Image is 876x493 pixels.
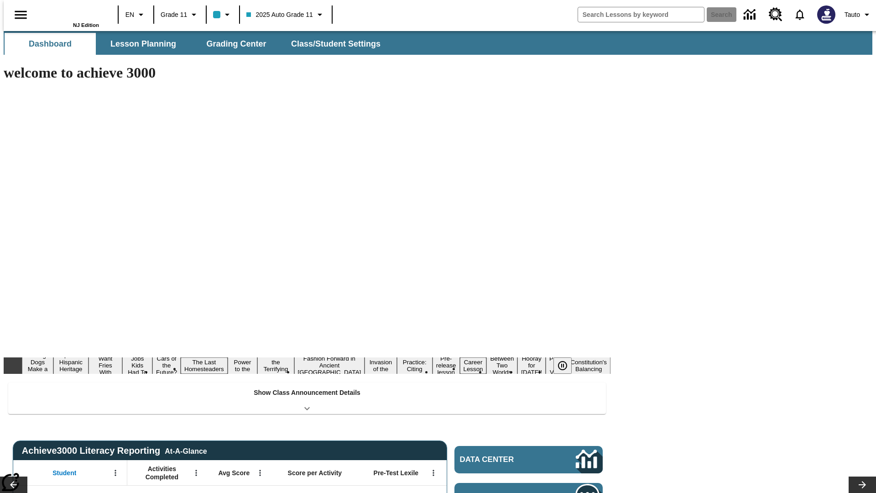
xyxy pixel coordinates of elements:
button: Slide 11 Mixed Practice: Citing Evidence [397,351,433,381]
a: Data Center [454,446,603,473]
div: Home [40,3,99,28]
span: Score per Activity [288,469,342,477]
button: Slide 2 ¡Viva Hispanic Heritage Month! [53,351,89,381]
span: Grade 11 [161,10,187,20]
span: Avg Score [218,469,250,477]
span: NJ Edition [73,22,99,28]
div: Show Class Announcement Details [8,383,606,414]
input: search field [578,7,704,22]
div: Pause [553,357,581,374]
button: Class: 2025 Auto Grade 11, Select your class [243,6,328,23]
button: Slide 17 The Constitution's Balancing Act [567,351,610,381]
span: 2025 Auto Grade 11 [246,10,313,20]
button: Grade: Grade 11, Select a grade [157,6,203,23]
button: Class/Student Settings [284,33,388,55]
button: Open Menu [189,466,203,480]
button: Lesson carousel, Next [849,477,876,493]
button: Open Menu [427,466,440,480]
button: Slide 3 Do You Want Fries With That? [89,347,123,384]
button: Open Menu [253,466,267,480]
button: Open side menu [7,1,34,28]
button: Language: EN, Select a language [121,6,151,23]
span: EN [125,10,134,20]
span: Pre-Test Lexile [374,469,419,477]
button: Pause [553,357,572,374]
button: Dashboard [5,33,96,55]
div: At-A-Glance [165,446,207,456]
a: Resource Center, Will open in new tab [763,2,788,27]
span: Achieve3000 Literacy Reporting [22,446,207,456]
button: Slide 14 Between Two Worlds [486,354,517,377]
span: Tauto [845,10,860,20]
button: Lesson Planning [98,33,189,55]
button: Slide 1 Diving Dogs Make a Splash [22,351,53,381]
button: Class color is light blue. Change class color [209,6,236,23]
a: Data Center [738,2,763,27]
img: Avatar [817,5,835,24]
h1: welcome to achieve 3000 [4,64,610,81]
p: Show Class Announcement Details [254,388,360,398]
button: Slide 8 Attack of the Terrifying Tomatoes [257,351,294,381]
div: SubNavbar [4,33,389,55]
button: Slide 15 Hooray for Constitution Day! [517,354,546,377]
span: Student [52,469,76,477]
div: SubNavbar [4,31,872,55]
a: Home [40,4,99,22]
span: Activities Completed [132,465,192,481]
button: Slide 12 Pre-release lesson [433,354,460,377]
button: Slide 10 The Invasion of the Free CD [365,351,396,381]
button: Select a new avatar [812,3,841,26]
button: Slide 4 Dirty Jobs Kids Had To Do [122,347,152,384]
button: Slide 16 Point of View [546,354,567,377]
button: Open Menu [109,466,122,480]
button: Slide 13 Career Lesson [460,357,487,374]
button: Slide 7 Solar Power to the People [228,351,258,381]
button: Slide 9 Fashion Forward in Ancient Rome [294,354,365,377]
button: Slide 5 Cars of the Future? [152,354,181,377]
button: Slide 6 The Last Homesteaders [181,357,228,374]
a: Notifications [788,3,812,26]
span: Data Center [460,455,545,464]
button: Grading Center [191,33,282,55]
button: Profile/Settings [841,6,876,23]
